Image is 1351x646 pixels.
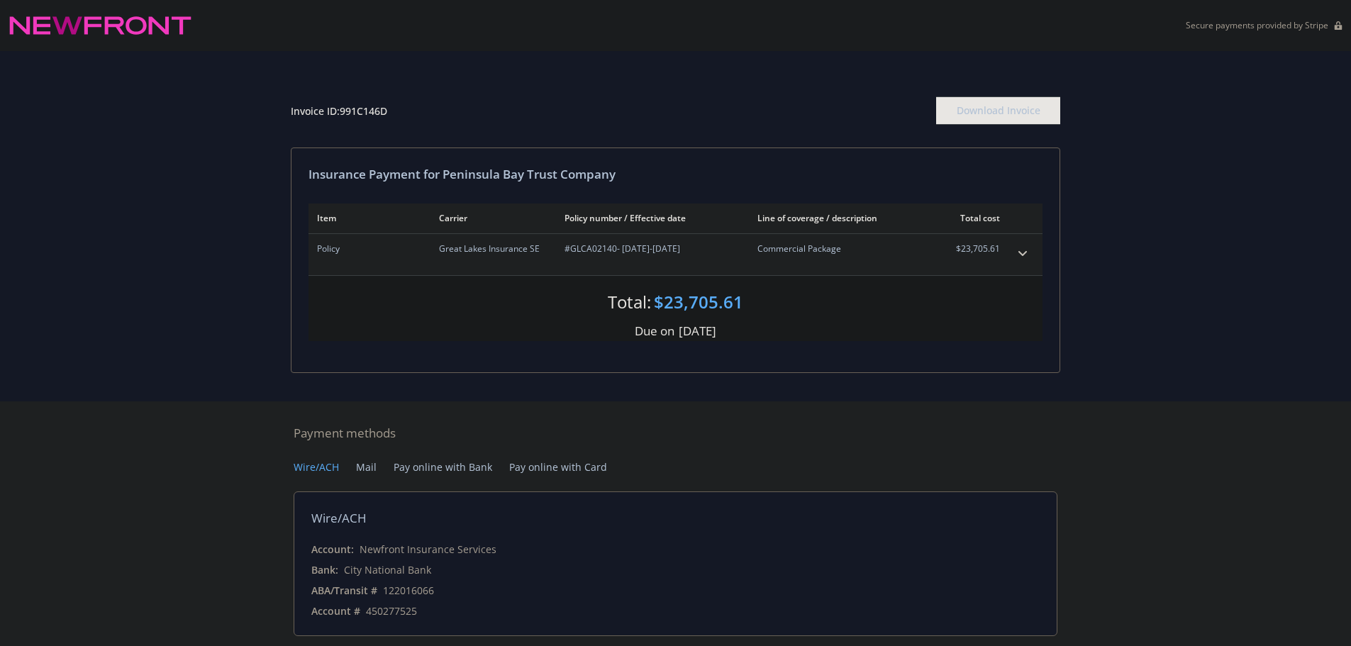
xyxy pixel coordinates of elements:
[439,243,542,255] span: Great Lakes Insurance SE
[294,460,339,480] button: Wire/ACH
[565,243,735,255] span: #GLCA02140 - [DATE]-[DATE]
[509,460,607,480] button: Pay online with Card
[757,243,924,255] span: Commercial Package
[936,96,1060,125] button: Download Invoice
[308,234,1043,275] div: PolicyGreat Lakes Insurance SE#GLCA02140- [DATE]-[DATE]Commercial Package$23,705.61expand content
[317,212,416,224] div: Item
[356,460,377,480] button: Mail
[1011,243,1034,265] button: expand content
[394,460,492,480] button: Pay online with Bank
[947,243,1000,255] span: $23,705.61
[360,542,496,557] div: Newfront Insurance Services
[1186,19,1328,31] p: Secure payments provided by Stripe
[311,583,377,598] div: ABA/Transit #
[608,290,651,314] div: Total:
[294,424,1057,442] div: Payment methods
[383,583,434,598] div: 122016066
[291,104,387,118] div: Invoice ID: 991C146D
[317,243,416,255] span: Policy
[654,290,743,314] div: $23,705.61
[366,603,417,618] div: 450277525
[308,165,1043,184] div: Insurance Payment for Peninsula Bay Trust Company
[439,212,542,224] div: Carrier
[635,322,674,340] div: Due on
[936,97,1060,124] div: Download Invoice
[565,212,735,224] div: Policy number / Effective date
[311,562,338,577] div: Bank:
[311,542,354,557] div: Account:
[679,322,716,340] div: [DATE]
[311,603,360,618] div: Account #
[344,562,431,577] div: City National Bank
[757,212,924,224] div: Line of coverage / description
[311,509,367,528] div: Wire/ACH
[947,212,1000,224] div: Total cost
